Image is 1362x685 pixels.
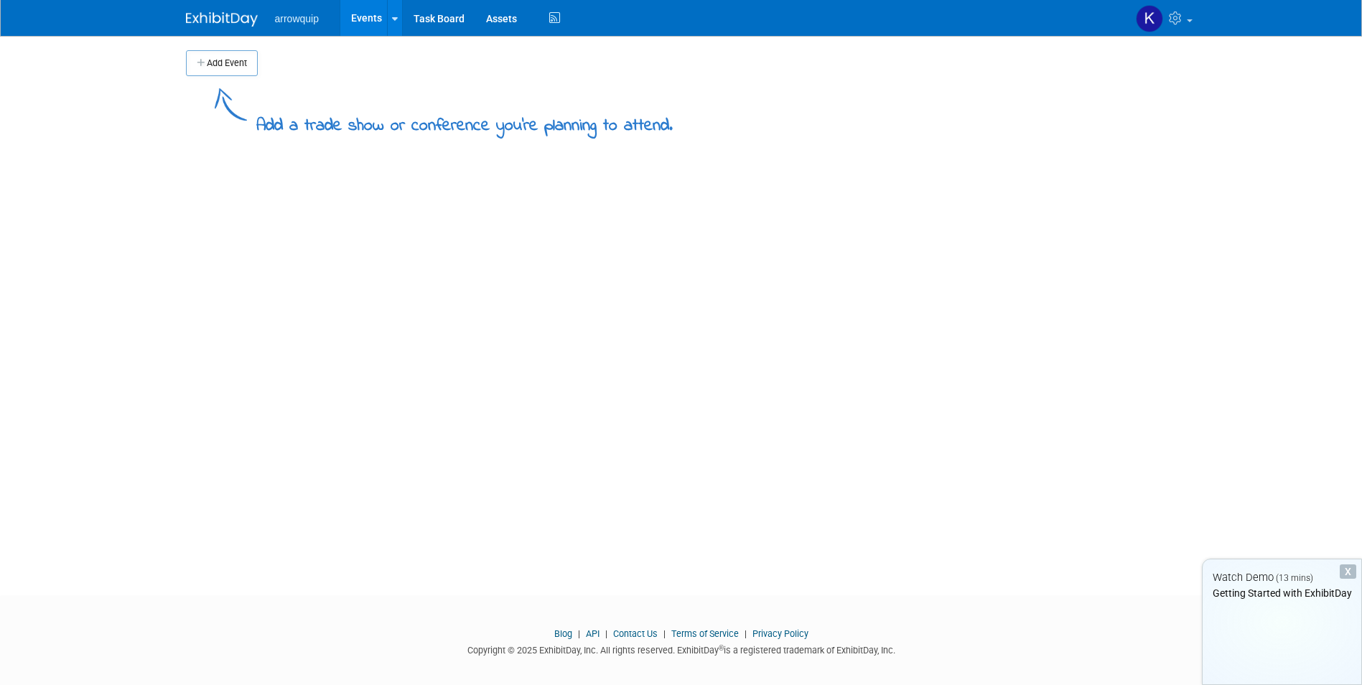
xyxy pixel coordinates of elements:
a: Contact Us [613,628,658,639]
span: | [741,628,750,639]
button: Add Event [186,50,258,76]
a: Blog [554,628,572,639]
div: Add a trade show or conference you're planning to attend. [256,103,673,139]
div: Getting Started with ExhibitDay [1203,586,1361,600]
div: Watch Demo [1203,570,1361,585]
span: (13 mins) [1276,573,1313,583]
img: ExhibitDay [186,12,258,27]
sup: ® [719,644,724,652]
span: | [602,628,611,639]
a: API [586,628,600,639]
span: arrowquip [275,13,319,24]
img: Kassidy Martin [1136,5,1163,32]
a: Privacy Policy [752,628,808,639]
a: Terms of Service [671,628,739,639]
span: | [660,628,669,639]
div: Dismiss [1340,564,1356,579]
span: | [574,628,584,639]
